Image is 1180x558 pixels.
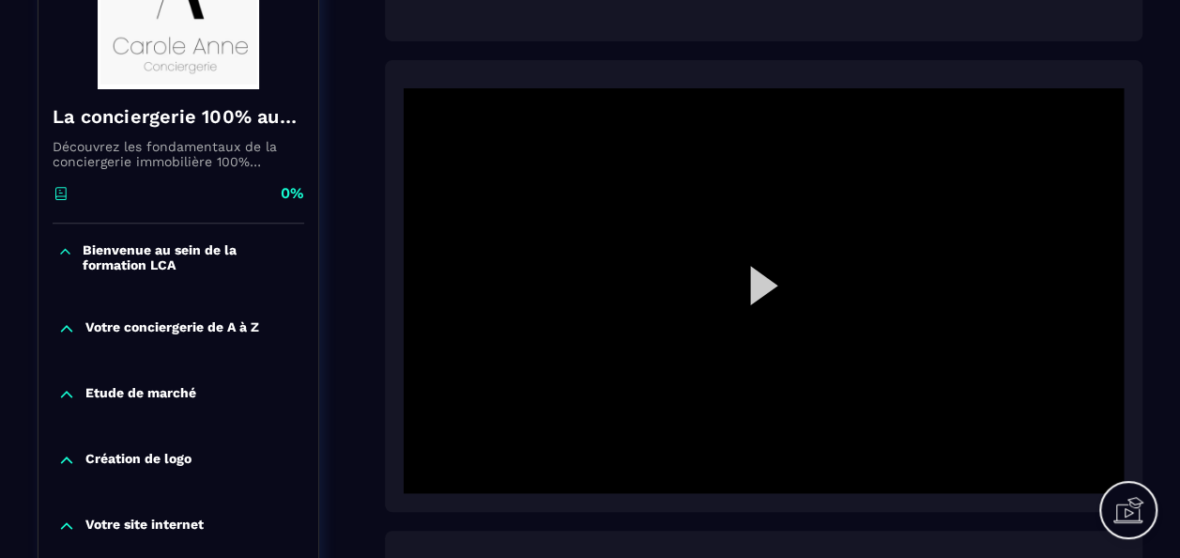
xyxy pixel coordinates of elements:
p: Votre conciergerie de A à Z [85,319,259,338]
p: Bienvenue au sein de la formation LCA [83,242,299,272]
p: Etude de marché [85,385,196,404]
p: Votre site internet [85,517,204,535]
h4: La conciergerie 100% automatisée [53,103,304,130]
p: Découvrez les fondamentaux de la conciergerie immobilière 100% automatisée. Cette formation est c... [53,139,304,169]
p: 0% [281,183,304,204]
p: Création de logo [85,451,192,470]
